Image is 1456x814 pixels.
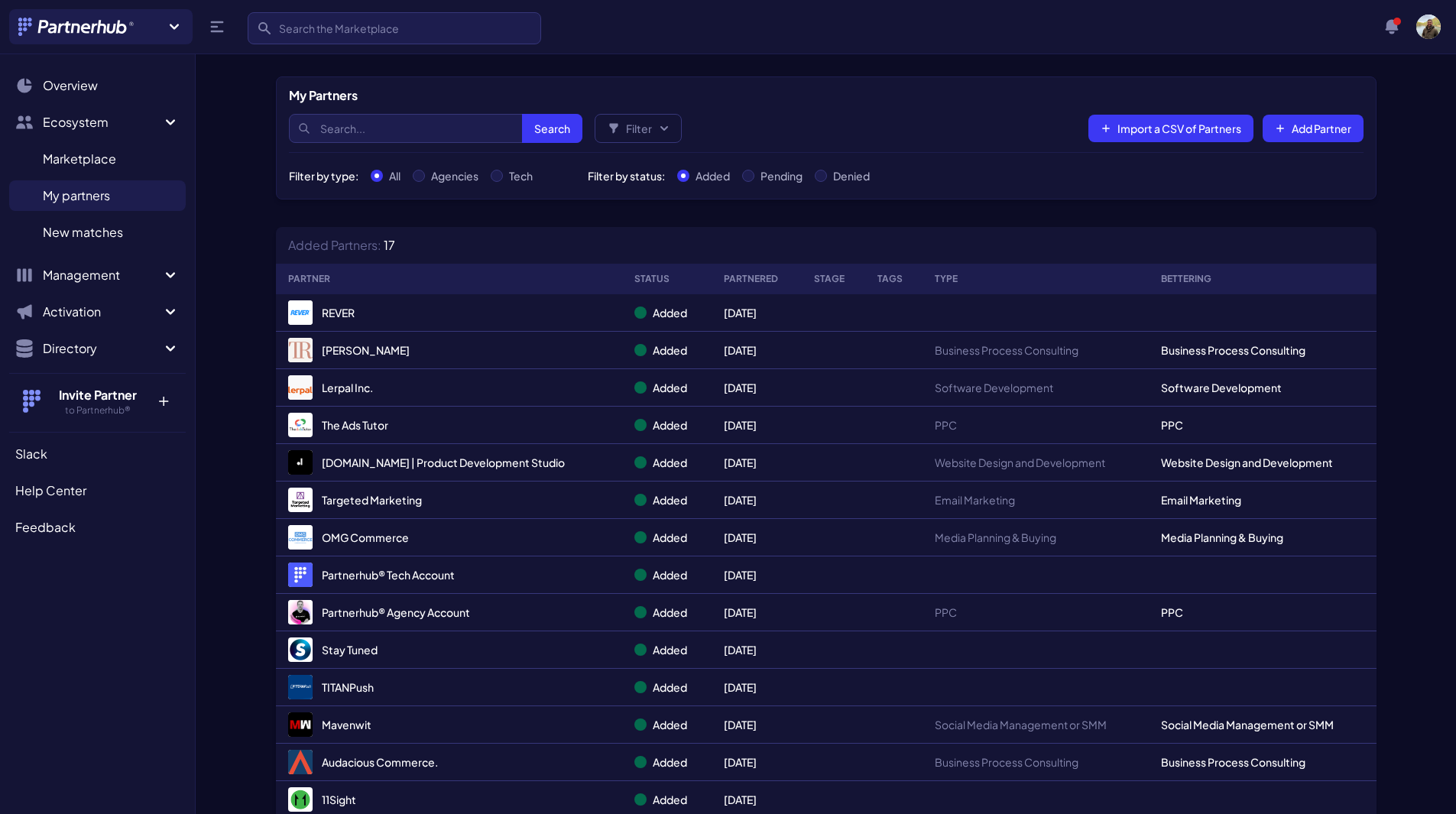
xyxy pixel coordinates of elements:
[724,492,790,508] div: [DATE]
[48,386,147,404] h4: Invite Partner
[15,518,76,537] span: Feedback
[9,217,186,248] a: New matches
[288,675,611,699] a: TITANPush
[43,186,110,205] span: My partners
[288,600,313,624] img: Partner Logo
[9,70,186,101] a: Overview
[289,168,358,183] div: Filter by type:
[923,594,1149,631] td: PPC
[48,404,147,417] h5: to Partnerhub®
[923,332,1149,369] td: Business Process Consulting
[248,12,541,44] input: Search the Marketplace
[288,787,611,812] a: 11Sight
[634,492,699,508] div: Added
[833,168,870,183] label: Denied
[288,637,313,662] img: Partner Logo
[634,679,699,695] div: Added
[1161,754,1364,770] div: Business Process Consulting
[724,754,790,770] div: [DATE]
[634,380,699,395] div: Added
[288,525,611,550] a: OMG Commerce
[923,444,1149,482] td: Website Design and Development
[696,168,730,183] label: Added
[288,750,611,774] a: Audacious Commerce.
[288,375,313,400] img: Partner Logo
[288,450,313,475] img: Partner Logo
[522,114,582,143] button: Search
[9,107,186,138] button: Ecosystem
[1161,342,1364,358] div: Business Process Consulting
[724,530,790,545] div: [DATE]
[634,417,699,433] div: Added
[634,642,699,657] div: Added
[622,264,711,294] th: Status
[724,717,790,732] div: [DATE]
[760,168,803,183] label: Pending
[1161,380,1364,395] div: Software Development
[9,180,186,211] a: My partners
[1088,115,1253,142] a: Import a CSV of Partners
[288,413,313,437] img: Partner Logo
[288,600,611,624] a: Partnerhub® Agency Account
[288,450,611,475] a: [DOMAIN_NAME] | Product Development Studio
[724,605,790,620] div: [DATE]
[43,113,161,131] span: Ecosystem
[9,297,186,327] button: Activation
[288,563,313,587] img: Partner Logo
[288,750,313,774] img: Partner Logo
[276,264,623,294] th: Partner
[1161,717,1364,732] div: Social Media Management or SMM
[724,305,790,320] div: [DATE]
[865,264,923,294] th: Tags
[923,369,1149,407] td: Software Development
[43,223,123,242] span: New matches
[384,237,395,253] span: 17
[9,475,186,506] a: Help Center
[1149,264,1376,294] th: Bettering
[724,642,790,657] div: [DATE]
[288,300,611,325] a: REVER
[288,413,611,437] a: The Ads Tutor
[1161,530,1364,545] div: Media Planning & Buying
[288,563,611,587] a: Partnerhub® Tech Account
[1416,15,1441,39] img: user photo
[15,482,86,500] span: Help Center
[802,264,865,294] th: Stage
[288,338,611,362] a: [PERSON_NAME]
[15,445,47,463] span: Slack
[288,525,313,550] img: Partner Logo
[724,567,790,582] div: [DATE]
[724,455,790,470] div: [DATE]
[9,373,186,429] button: Invite Partner to Partnerhub® +
[18,18,135,36] img: Partnerhub® Logo
[9,333,186,364] button: Directory
[634,754,699,770] div: Added
[288,237,381,253] span: Added Partners:
[509,168,533,183] label: Tech
[289,114,582,143] input: Search...
[288,338,313,362] img: Partner Logo
[1263,115,1364,142] button: Add Partner
[288,712,313,737] img: Partner Logo
[288,712,611,737] a: Mavenwit
[724,679,790,695] div: [DATE]
[1161,605,1364,620] div: PPC
[43,266,161,284] span: Management
[923,264,1149,294] th: Type
[634,305,699,320] div: Added
[9,512,186,543] a: Feedback
[923,706,1149,744] td: Social Media Management or SMM
[634,530,699,545] div: Added
[923,519,1149,556] td: Media Planning & Buying
[588,168,665,183] div: Filter by status:
[288,787,313,812] img: Partner Logo
[634,567,699,582] div: Added
[431,168,478,183] label: Agencies
[288,675,313,699] img: Partner Logo
[634,605,699,620] div: Added
[288,488,313,512] img: Partner Logo
[595,114,682,143] button: Filter
[288,375,611,400] a: Lerpal Inc.
[9,144,186,174] a: Marketplace
[9,439,186,469] a: Slack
